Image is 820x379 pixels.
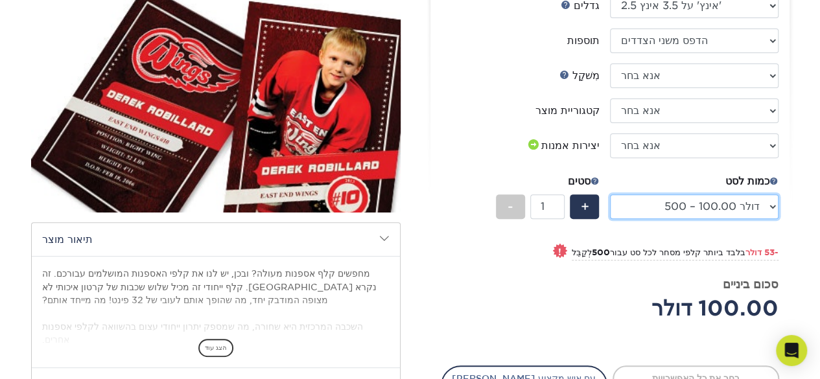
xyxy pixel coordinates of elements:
[592,247,610,257] font: 500
[42,268,377,305] font: מחפשים קלף אספנות מעולה? ובכן, יש לנו את קלפי האספנות המושלמים עבורכם. זה נקרא [GEOGRAPHIC_DATA]....
[723,277,779,291] font: סכום ביניים
[567,34,600,47] font: תוספות
[205,343,227,351] font: הצג עוד
[42,233,93,246] font: תיאור מוצר
[508,199,513,214] font: -
[535,104,600,117] font: קטגוריית מוצר
[580,199,589,214] font: +
[651,295,779,321] font: 100.00 דולר
[718,247,745,257] font: בלבד ב
[776,335,807,366] div: פתח את מסנג'ר האינטרקום
[745,247,779,257] font: -53 דולר
[725,175,769,187] font: כמות לסט
[558,246,561,257] font: !
[572,69,600,82] font: מִשׁקָל
[568,175,591,187] font: סטים
[610,247,718,257] font: יותר קלפי מסחר לכל סט עבור
[541,139,600,152] font: יצירות אמנות
[572,247,592,257] font: לְקַבֵּל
